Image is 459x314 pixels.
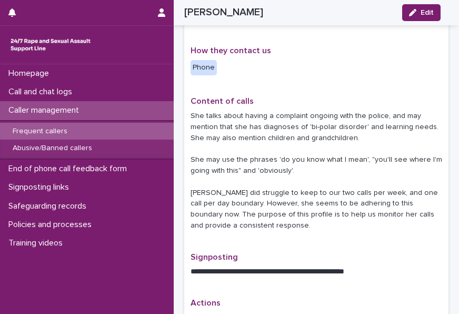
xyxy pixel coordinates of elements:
span: Actions [191,299,221,307]
div: Phone [191,60,217,75]
h2: [PERSON_NAME] [184,6,263,18]
p: Training videos [4,238,71,248]
p: Frequent callers [4,127,76,136]
span: Signposting [191,253,238,261]
p: Abusive/Banned callers [4,144,101,153]
p: Safeguarding records [4,201,95,211]
p: Signposting links [4,182,77,192]
p: Homepage [4,68,57,78]
img: rhQMoQhaT3yELyF149Cw [8,34,93,55]
button: Edit [402,4,441,21]
span: How they contact us [191,46,271,55]
span: Content of calls [191,97,254,105]
p: She talks about having a complaint ongoing with the police, and may mention that she has diagnose... [191,111,442,231]
p: Policies and processes [4,220,100,230]
span: Edit [421,9,434,16]
p: Caller management [4,105,87,115]
p: Call and chat logs [4,87,81,97]
p: End of phone call feedback form [4,164,135,174]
